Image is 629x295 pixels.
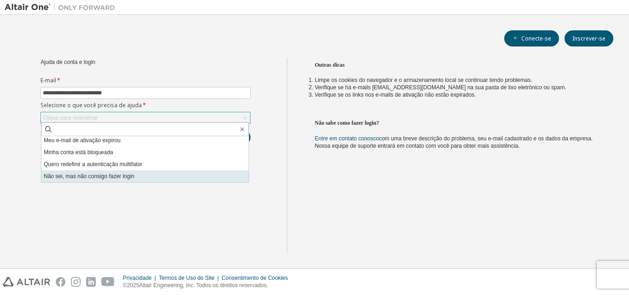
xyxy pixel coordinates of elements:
[3,277,50,287] img: altair_logo.svg
[159,275,215,281] font: Termos de Uso do Site
[572,35,606,42] font: Inscrever-se
[315,62,345,68] font: Outras dicas
[221,275,288,281] font: Consentimento de Cookies
[5,3,120,12] img: Altair Um
[44,137,121,144] font: Meu e-mail de ativação expirou
[101,277,115,287] img: youtube.svg
[41,59,95,65] font: Ajuda de conta e login
[56,277,65,287] img: facebook.svg
[315,120,379,126] font: Não sabe como fazer login?
[43,115,98,121] font: Clique para selecionar
[123,282,127,289] font: ©
[315,84,566,91] font: Verifique se há e-mails [EMAIL_ADDRESS][DOMAIN_NAME] na sua pasta de lixo eletrônico ou spam.
[123,275,152,281] font: Privacidade
[315,135,379,142] a: Entre em contato conosco
[41,112,250,123] div: Clique para selecionar
[41,101,142,109] font: Selecione o que você precisa de ajuda
[315,92,476,98] font: Verifique se os links nos e-mails de ativação não estão expirados.
[41,76,56,84] font: E-mail
[139,282,268,289] font: Altair Engineering, Inc. Todos os direitos reservados.
[127,282,140,289] font: 2025
[86,277,96,287] img: linkedin.svg
[565,30,613,46] button: Inscrever-se
[71,277,81,287] img: instagram.svg
[315,135,593,149] font: com uma breve descrição do problema, seu e-mail cadastrado e os dados da empresa. Nossa equipe de...
[315,77,532,83] font: Limpe os cookies do navegador e o armazenamento local se continuar tendo problemas.
[521,35,551,42] font: Conecte-se
[504,30,559,46] button: Conecte-se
